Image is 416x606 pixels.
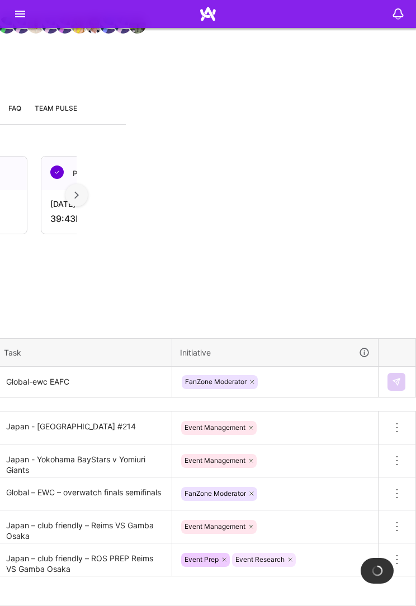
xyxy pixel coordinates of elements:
div: null [387,373,406,391]
span: FanZone Moderator [185,489,246,498]
span: Event Management [185,522,245,531]
span: FanZone Moderator [185,377,247,386]
a: FAQ [8,103,21,124]
span: Team Pulse [35,104,77,112]
span: Event Research [235,555,285,564]
div: Initiative [180,347,370,358]
span: Event Management [185,456,245,465]
img: right [74,191,79,199]
img: Submit [392,377,401,386]
a: Team Pulse [35,103,77,124]
i: icon Menu [13,7,27,21]
img: bell [387,3,409,25]
img: Paid Out [50,165,64,179]
img: Home [200,6,216,22]
span: Event Management [185,423,245,432]
div: [DATE] - [DATE] [50,199,177,209]
span: Event Prep [185,555,219,564]
img: loading [371,565,384,577]
div: Paid Out [41,157,186,190]
div: 39:43 h [50,214,177,224]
